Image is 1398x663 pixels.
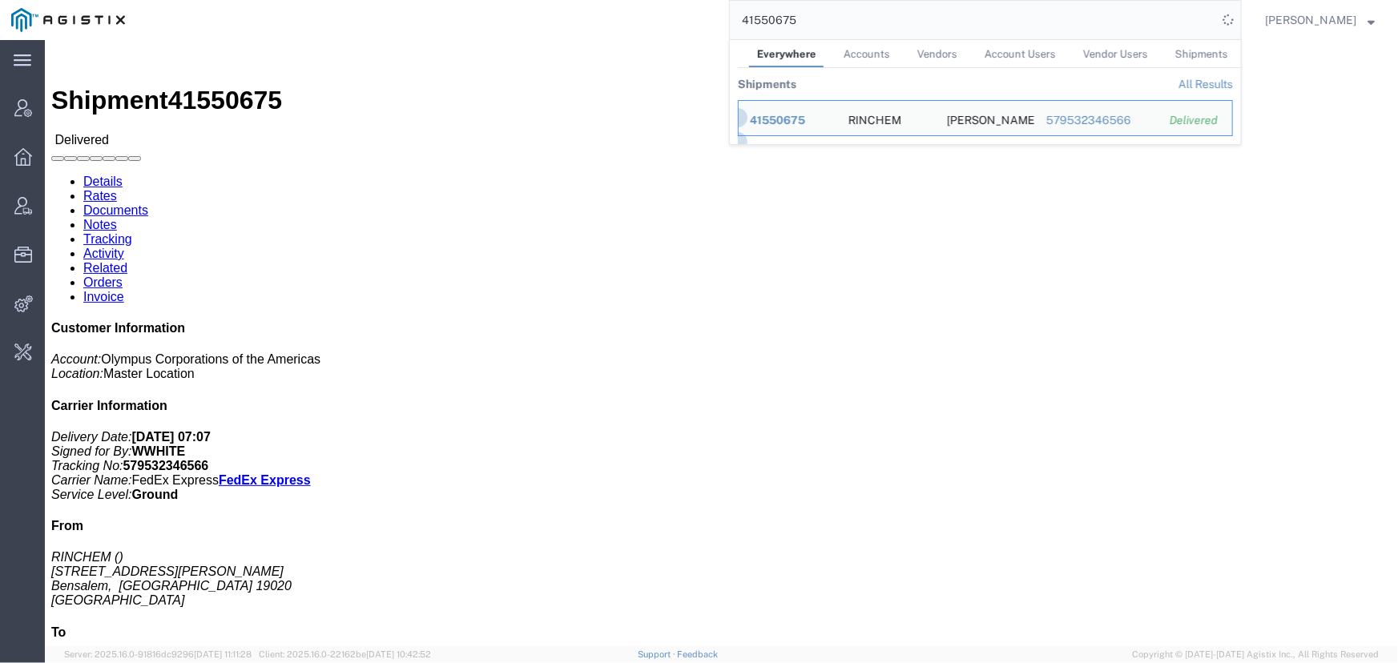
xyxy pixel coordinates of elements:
th: Shipments [738,68,796,100]
span: 41550675 [750,114,805,127]
span: Shipments [1175,48,1228,60]
span: Copyright © [DATE]-[DATE] Agistix Inc., All Rights Reserved [1132,648,1379,661]
div: Delivered [1170,112,1221,129]
table: Search Results [738,68,1241,144]
span: [DATE] 11:11:28 [194,649,252,659]
a: Feedback [678,649,719,659]
button: [PERSON_NAME] [1264,10,1376,30]
div: 579532346566 [1046,112,1148,129]
span: Account Users [985,48,1056,60]
a: View all shipments found by criterion [1178,78,1233,90]
input: Search for shipment number, reference number [730,1,1217,39]
span: [DATE] 10:42:52 [366,649,431,659]
span: Jenneffer Jahraus [1265,11,1356,29]
span: Client: 2025.16.0-22162be [259,649,431,659]
div: RINCHEM [848,101,901,135]
a: Support [638,649,678,659]
span: Accounts [844,48,890,60]
div: OWENS MINOR 20 [947,101,1024,135]
span: Vendor Users [1083,48,1148,60]
span: Server: 2025.16.0-91816dc9296 [64,649,252,659]
iframe: FS Legacy Container [45,40,1398,646]
span: Everywhere [757,48,816,60]
img: logo [11,8,125,32]
div: 41550675 [750,112,826,129]
span: Vendors [917,48,957,60]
